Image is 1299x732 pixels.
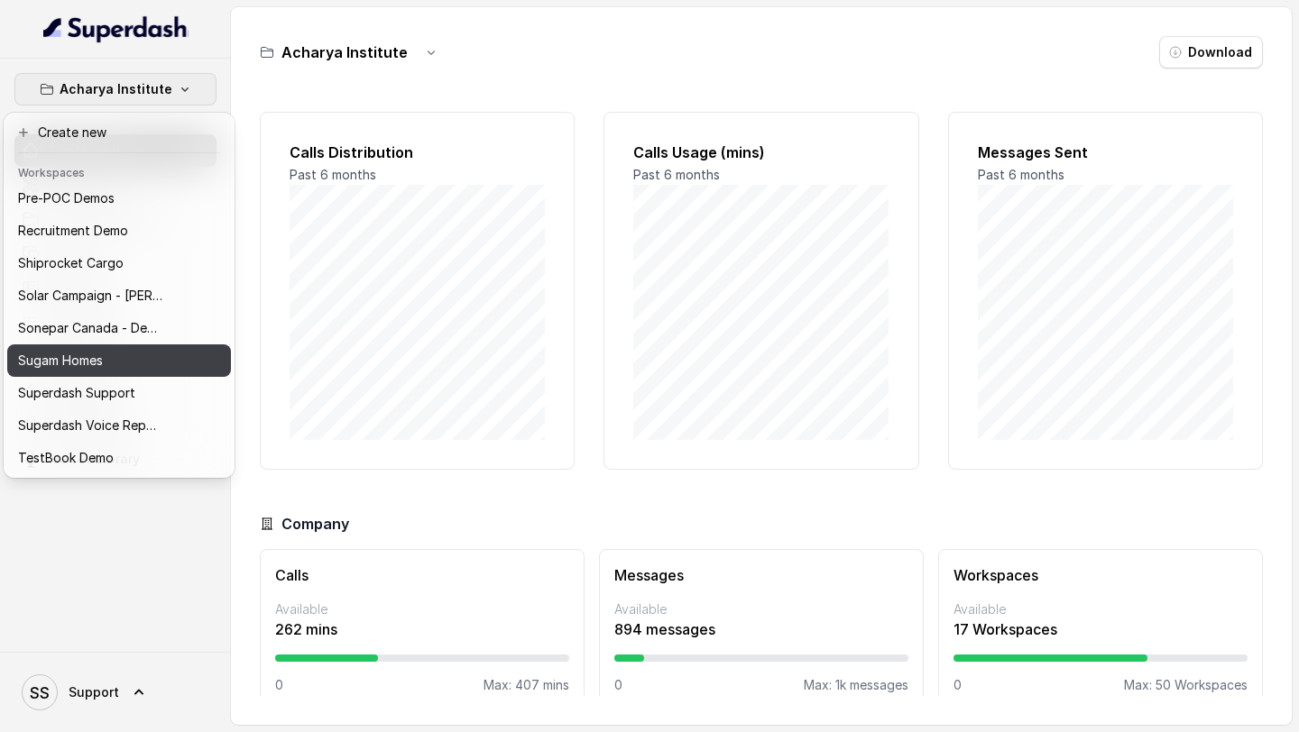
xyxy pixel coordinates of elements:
[18,252,124,274] p: Shiprocket Cargo
[4,113,235,478] div: Acharya Institute
[18,447,114,469] p: TestBook Demo
[18,285,162,307] p: Solar Campaign - [PERSON_NAME]
[7,157,231,186] header: Workspaces
[18,382,135,404] p: Superdash Support
[18,188,115,209] p: Pre-POC Demos
[7,116,231,149] button: Create new
[18,220,128,242] p: Recruitment Demo
[18,350,103,371] p: Sugam Homes
[18,415,162,436] p: Superdash Voice Repository Voices
[60,78,172,100] p: Acharya Institute
[18,317,162,339] p: Sonepar Canada - Demo
[14,73,216,105] button: Acharya Institute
